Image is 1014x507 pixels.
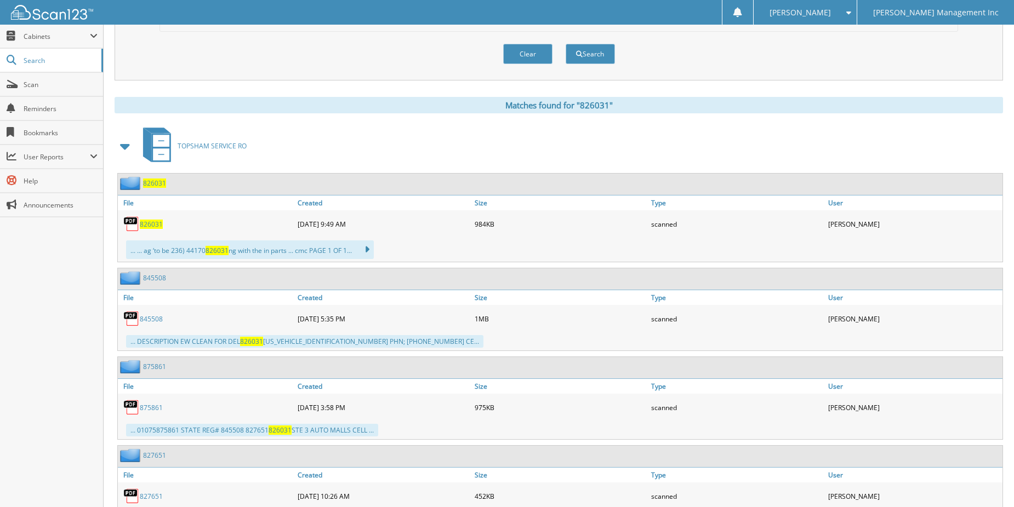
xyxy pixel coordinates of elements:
a: File [118,290,295,305]
a: Created [295,290,472,305]
button: Clear [503,44,552,64]
img: folder2.png [120,176,143,190]
a: Size [472,379,649,394]
div: ... 01075875861 STATE REG# 845508 827651 STE 3 AUTO MALLS CELL ... [126,424,378,436]
a: Type [648,290,825,305]
span: [PERSON_NAME] Management Inc [873,9,999,16]
img: folder2.png [120,271,143,285]
span: 826031 [240,337,263,346]
img: PDF.png [123,399,140,416]
div: 984KB [472,213,649,235]
div: 975KB [472,396,649,418]
span: 826031 [206,246,229,255]
a: 827651 [143,451,166,460]
a: Type [648,379,825,394]
a: Size [472,290,649,305]
div: [DATE] 9:49 AM [295,213,472,235]
img: PDF.png [123,488,140,504]
img: folder2.png [120,448,143,462]
span: Announcements [24,200,98,210]
span: Search [24,56,96,65]
span: [PERSON_NAME] [770,9,831,16]
div: [DATE] 5:35 PM [295,308,472,330]
a: Created [295,379,472,394]
a: User [825,195,1002,210]
a: File [118,195,295,210]
div: ... ... ag ‘to be 236) 44170 ng with the in parts ... cmc PAGE 1 OF 1... [126,240,374,259]
img: folder2.png [120,360,143,373]
a: 826031 [140,220,163,229]
div: 452KB [472,485,649,507]
div: scanned [648,485,825,507]
span: Help [24,176,98,186]
span: Cabinets [24,32,90,41]
div: Matches found for "826031" [115,97,1003,113]
a: User [825,379,1002,394]
div: [PERSON_NAME] [825,396,1002,418]
div: 1MB [472,308,649,330]
iframe: Chat Widget [959,454,1014,507]
div: ... DESCRIPTION EW CLEAN FOR DEL [US_VEHICLE_IDENTIFICATION_NUMBER] PHN; [PHONE_NUMBER] CE... [126,335,483,348]
a: 826031 [143,178,166,188]
button: Search [566,44,615,64]
span: 826031 [269,425,292,435]
a: 875861 [143,362,166,371]
a: 875861 [140,403,163,412]
span: TOPSHAM SERVICE RO [178,141,247,151]
div: [PERSON_NAME] [825,485,1002,507]
div: scanned [648,396,825,418]
img: PDF.png [123,216,140,232]
div: [PERSON_NAME] [825,213,1002,235]
span: Bookmarks [24,128,98,137]
a: Created [295,195,472,210]
a: 845508 [143,273,166,283]
a: User [825,468,1002,482]
div: [PERSON_NAME] [825,308,1002,330]
a: Type [648,195,825,210]
a: Size [472,195,649,210]
img: scan123-logo-white.svg [11,5,93,20]
div: scanned [648,213,825,235]
span: User Reports [24,152,90,162]
a: 845508 [140,314,163,324]
a: File [118,468,295,482]
a: TOPSHAM SERVICE RO [136,124,247,168]
div: [DATE] 10:26 AM [295,485,472,507]
span: Reminders [24,104,98,113]
a: Type [648,468,825,482]
span: Scan [24,80,98,89]
div: [DATE] 3:58 PM [295,396,472,418]
a: Size [472,468,649,482]
img: PDF.png [123,310,140,327]
a: File [118,379,295,394]
a: User [825,290,1002,305]
a: 827651 [140,492,163,501]
div: scanned [648,308,825,330]
a: Created [295,468,472,482]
